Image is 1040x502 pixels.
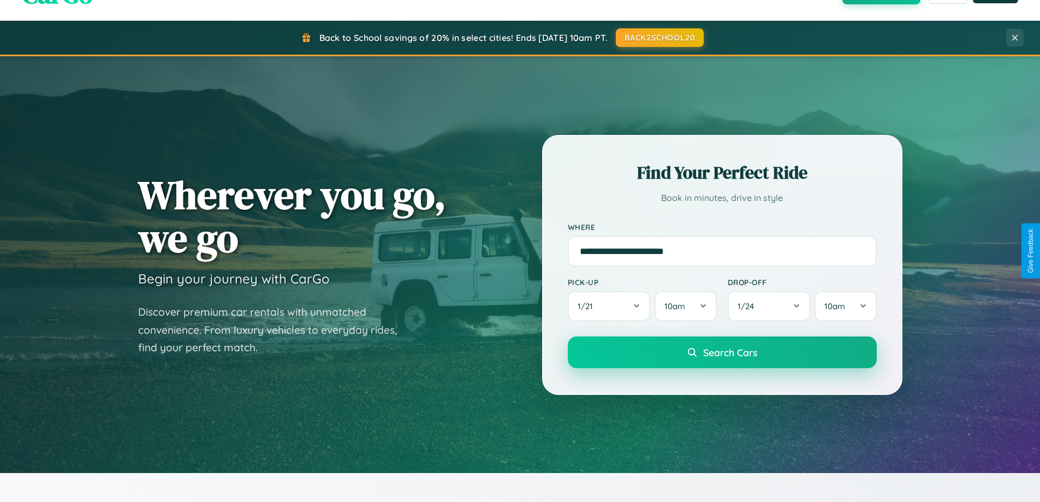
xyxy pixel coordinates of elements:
button: 1/24 [728,291,811,321]
span: Search Cars [703,346,757,358]
span: 1 / 24 [738,301,759,311]
button: 10am [815,291,876,321]
span: 1 / 21 [578,301,598,311]
span: 10am [824,301,845,311]
label: Pick-up [568,277,717,287]
button: 10am [655,291,716,321]
span: Back to School savings of 20% in select cities! Ends [DATE] 10am PT. [319,32,608,43]
label: Drop-off [728,277,877,287]
p: Book in minutes, drive in style [568,190,877,206]
label: Where [568,222,877,232]
h3: Begin your journey with CarGo [138,270,330,287]
h2: Find Your Perfect Ride [568,161,877,185]
button: 1/21 [568,291,651,321]
div: Give Feedback [1027,229,1035,273]
span: 10am [664,301,685,311]
h1: Wherever you go, we go [138,173,446,259]
button: Search Cars [568,336,877,368]
button: BACK2SCHOOL20 [616,28,704,47]
p: Discover premium car rentals with unmatched convenience. From luxury vehicles to everyday rides, ... [138,303,411,357]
